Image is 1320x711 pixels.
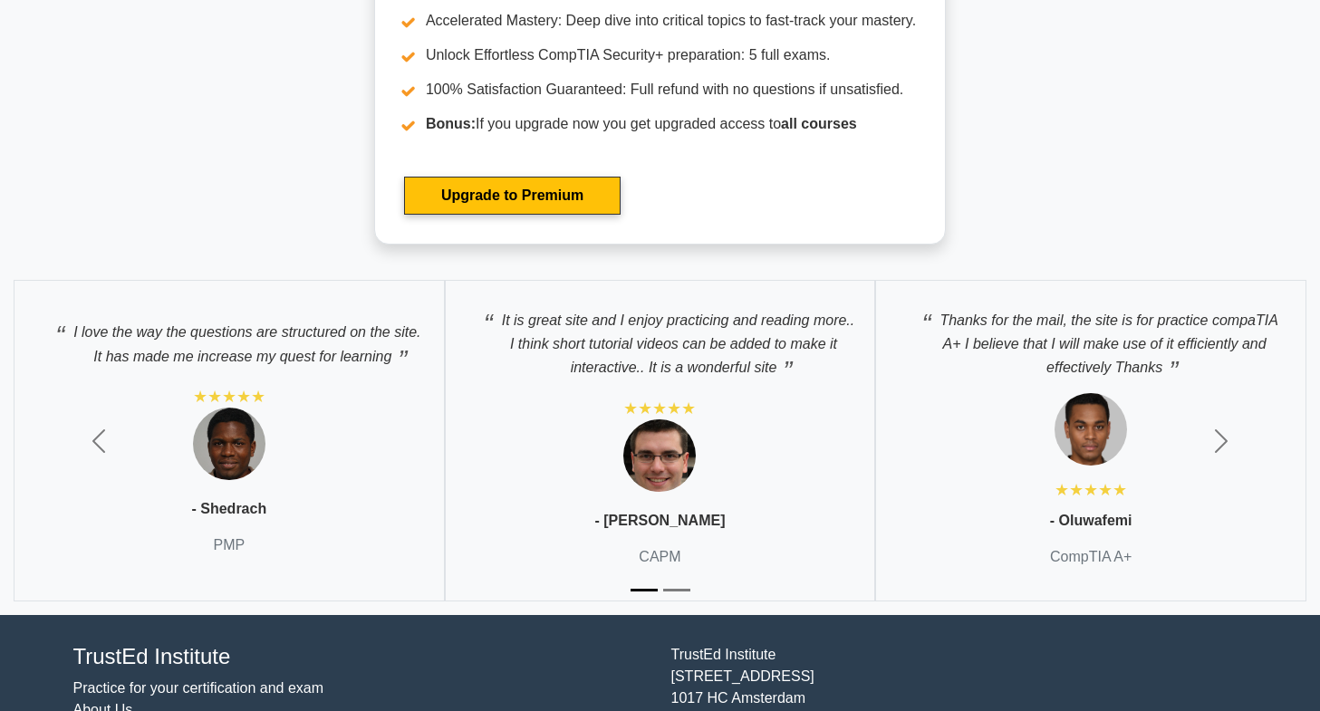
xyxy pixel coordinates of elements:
a: Practice for your certification and exam [73,680,324,696]
p: CompTIA A+ [1050,546,1132,568]
p: - [PERSON_NAME] [594,510,725,532]
p: Thanks for the mail, the site is for practice compaTIA A+ I believe that I will make use of it ef... [894,299,1287,380]
button: Slide 1 [631,580,658,601]
p: - Shedrach [191,498,266,520]
div: ★★★★★ [1055,479,1127,501]
img: Testimonial 1 [193,408,265,480]
img: Testimonial 1 [623,419,696,492]
p: It is great site and I enjoy practicing and reading more.. I think short tutorial videos can be a... [464,299,857,380]
img: Testimonial 1 [1055,393,1127,466]
p: I love the way the questions are structured on the site. It has made me increase my quest for lea... [33,311,426,368]
a: Upgrade to Premium [404,177,621,215]
h4: TrustEd Institute [73,644,650,670]
p: PMP [213,534,245,556]
p: - Oluwafemi [1050,510,1132,532]
button: Slide 2 [663,580,690,601]
div: ★★★★★ [623,398,696,419]
p: CAPM [639,546,680,568]
div: ★★★★★ [193,386,265,408]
